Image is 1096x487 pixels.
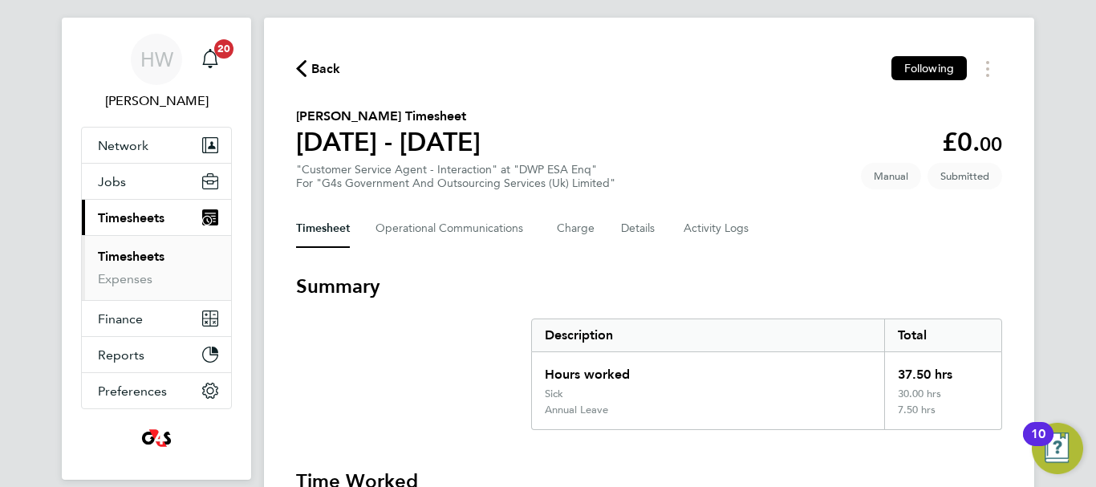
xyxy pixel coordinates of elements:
div: Annual Leave [545,404,608,416]
h2: [PERSON_NAME] Timesheet [296,107,481,126]
button: Charge [557,209,595,248]
a: Timesheets [98,249,164,264]
div: Hours worked [532,352,884,388]
span: Back [311,59,341,79]
span: Finance [98,311,143,327]
span: 00 [980,132,1002,156]
span: This timesheet is Submitted. [928,163,1002,189]
span: Timesheets [98,210,164,225]
span: Jobs [98,174,126,189]
button: Timesheets [82,200,231,235]
div: "Customer Service Agent - Interaction" at "DWP ESA Enq" [296,163,615,190]
div: Timesheets [82,235,231,300]
button: Timesheets Menu [973,56,1002,81]
div: 37.50 hrs [884,352,1001,388]
button: Open Resource Center, 10 new notifications [1032,423,1083,474]
span: This timesheet was manually created. [861,163,921,189]
button: Operational Communications [375,209,531,248]
h1: [DATE] - [DATE] [296,126,481,158]
div: 30.00 hrs [884,388,1001,404]
div: Summary [531,319,1002,430]
button: Network [82,128,231,163]
span: 20 [214,39,233,59]
button: Jobs [82,164,231,199]
div: 10 [1031,434,1045,455]
app-decimal: £0. [942,127,1002,157]
button: Back [296,59,341,79]
span: Helen Wright [81,91,232,111]
h3: Summary [296,274,1002,299]
a: HW[PERSON_NAME] [81,34,232,111]
button: Finance [82,301,231,336]
div: Total [884,319,1001,351]
button: Timesheet [296,209,350,248]
a: Expenses [98,271,152,286]
span: Reports [98,347,144,363]
div: For "G4s Government And Outsourcing Services (Uk) Limited" [296,177,615,190]
img: g4s4-logo-retina.png [137,425,176,451]
a: Go to home page [81,425,232,451]
div: Sick [545,388,563,400]
span: Network [98,138,148,153]
div: Description [532,319,884,351]
span: Preferences [98,384,167,399]
nav: Main navigation [62,18,251,480]
button: Reports [82,337,231,372]
button: Activity Logs [684,209,751,248]
span: Following [904,61,954,75]
div: 7.50 hrs [884,404,1001,429]
button: Preferences [82,373,231,408]
button: Details [621,209,658,248]
button: Following [891,56,967,80]
a: 20 [194,34,226,85]
span: HW [140,49,173,70]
